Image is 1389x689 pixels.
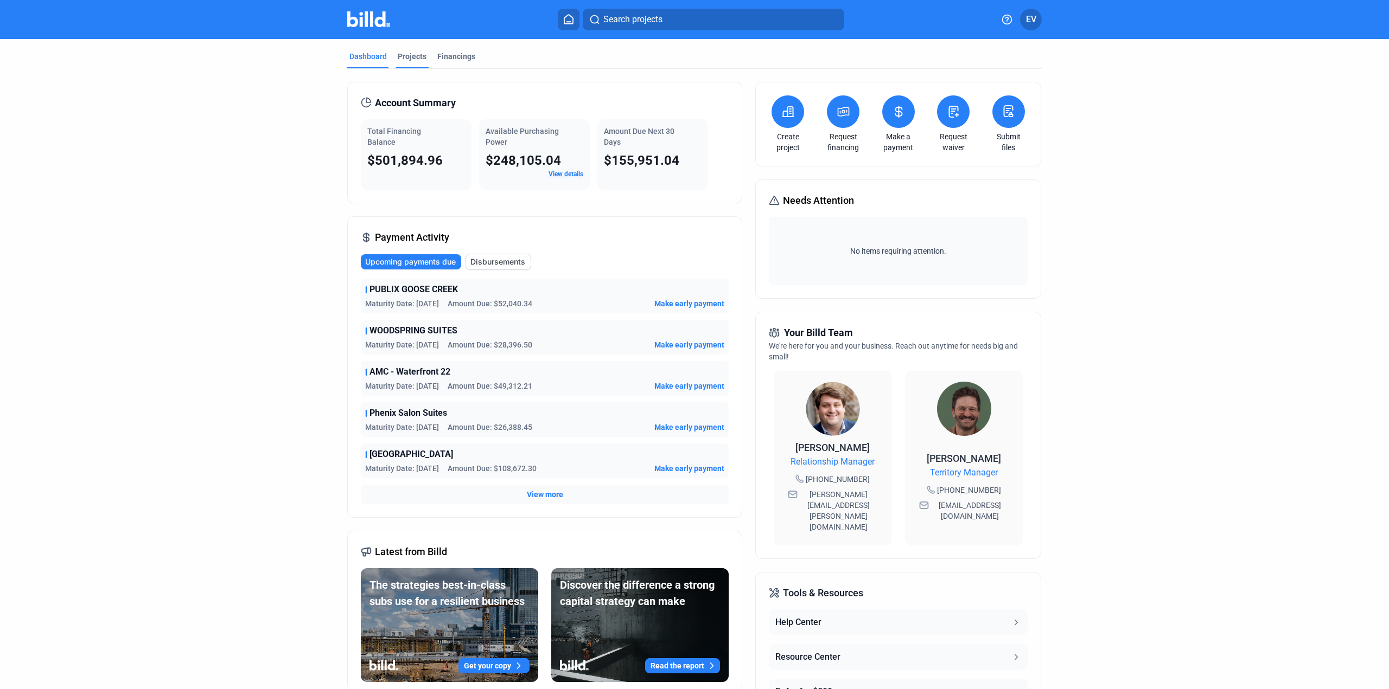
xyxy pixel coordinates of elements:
img: Territory Manager [937,382,991,436]
div: Help Center [775,616,821,629]
button: Resource Center [769,644,1027,670]
span: No items requiring attention. [773,246,1023,256]
button: Make early payment [654,422,724,433]
span: Maturity Date: [DATE] [365,422,439,433]
span: Amount Due: $49,312.21 [448,381,532,391]
span: $248,105.04 [486,153,561,168]
div: Discover the difference a strong capital strategy can make [560,577,720,609]
span: Amount Due: $26,388.45 [448,422,532,433]
span: Upcoming payments due [365,256,456,267]
button: Disbursements [466,254,531,270]
button: View more [527,489,563,500]
img: Relationship Manager [806,382,860,436]
span: Amount Due Next 30 Days [604,127,674,146]
button: Make early payment [654,381,724,391]
span: Relationship Manager [791,455,875,468]
span: EV [1026,13,1036,26]
div: Resource Center [775,651,840,664]
span: Maturity Date: [DATE] [365,381,439,391]
span: [EMAIL_ADDRESS][DOMAIN_NAME] [931,500,1009,521]
span: Available Purchasing Power [486,127,559,146]
span: WOODSPRING SUITES [369,324,457,337]
button: Upcoming payments due [361,254,461,269]
span: Needs Attention [783,193,854,208]
a: Request financing [824,131,862,153]
span: Territory Manager [930,466,998,479]
span: $501,894.96 [367,153,443,168]
span: Maturity Date: [DATE] [365,339,439,350]
span: Phenix Salon Suites [369,407,447,420]
a: Request waiver [934,131,972,153]
span: [PERSON_NAME] [795,442,870,453]
span: Amount Due: $28,396.50 [448,339,532,350]
span: Amount Due: $52,040.34 [448,298,532,309]
span: [GEOGRAPHIC_DATA] [369,448,453,461]
a: View details [549,170,583,178]
span: Search projects [603,13,662,26]
span: Maturity Date: [DATE] [365,463,439,474]
span: Disbursements [470,256,525,267]
span: Latest from Billd [375,544,447,559]
a: Make a payment [880,131,917,153]
button: Search projects [583,9,844,30]
div: The strategies best-in-class subs use for a resilient business [369,577,530,609]
span: Maturity Date: [DATE] [365,298,439,309]
img: Billd Company Logo [347,11,390,27]
a: Submit files [990,131,1028,153]
button: Read the report [645,658,720,673]
span: We're here for you and your business. Reach out anytime for needs big and small! [769,342,1018,361]
div: Dashboard [349,51,387,62]
span: Account Summary [375,95,456,111]
button: Make early payment [654,339,724,350]
span: Amount Due: $108,672.30 [448,463,537,474]
span: PUBLIX GOOSE CREEK [369,283,458,296]
span: [PHONE_NUMBER] [937,485,1001,495]
span: Payment Activity [375,230,449,245]
button: Help Center [769,609,1027,635]
div: Financings [437,51,475,62]
span: Your Billd Team [784,325,853,340]
span: [PERSON_NAME] [927,453,1001,464]
button: EV [1020,9,1042,30]
button: Get your copy [458,658,530,673]
span: [PHONE_NUMBER] [806,474,870,485]
button: Make early payment [654,463,724,474]
a: Create project [769,131,807,153]
span: $155,951.04 [604,153,679,168]
span: Total Financing Balance [367,127,421,146]
span: AMC - Waterfront 22 [369,365,450,378]
button: Make early payment [654,298,724,309]
span: Tools & Resources [783,585,863,601]
div: Projects [398,51,426,62]
span: [PERSON_NAME][EMAIL_ADDRESS][PERSON_NAME][DOMAIN_NAME] [800,489,878,532]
